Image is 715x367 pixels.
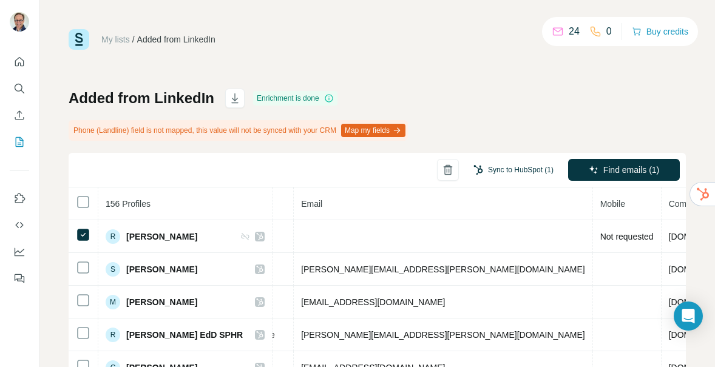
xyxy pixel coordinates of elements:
button: Sync to HubSpot (1) [465,161,562,179]
li: / [132,33,135,45]
div: R [106,229,120,244]
button: Map my fields [341,124,405,137]
div: Open Intercom Messenger [674,301,703,331]
div: Enrichment is done [253,91,337,106]
p: 24 [569,24,580,39]
p: 0 [606,24,612,39]
span: Not requested [600,232,654,241]
button: Feedback [10,268,29,289]
span: [PERSON_NAME] [126,296,197,308]
button: My lists [10,131,29,153]
span: [PERSON_NAME] [126,263,197,275]
div: S [106,262,120,277]
button: Dashboard [10,241,29,263]
button: Enrich CSV [10,104,29,126]
span: [PERSON_NAME] EdD SPHR [126,329,243,341]
span: [PERSON_NAME] [126,231,197,243]
span: Mobile [600,199,625,209]
span: Email [301,199,322,209]
img: Avatar [10,12,29,32]
span: 156 Profiles [106,199,151,209]
div: Added from LinkedIn [137,33,215,45]
h1: Added from LinkedIn [69,89,214,108]
div: R [106,328,120,342]
button: Quick start [10,51,29,73]
span: [PERSON_NAME][EMAIL_ADDRESS][PERSON_NAME][DOMAIN_NAME] [301,330,585,340]
span: Find emails (1) [603,164,660,176]
button: Buy credits [632,23,688,40]
span: [EMAIL_ADDRESS][DOMAIN_NAME] [301,297,445,307]
span: [PERSON_NAME][EMAIL_ADDRESS][PERSON_NAME][DOMAIN_NAME] [301,264,585,274]
button: Search [10,78,29,99]
button: Find emails (1) [568,159,680,181]
button: Use Surfe API [10,214,29,236]
div: M [106,295,120,309]
img: Surfe Logo [69,29,89,50]
button: Use Surfe on LinkedIn [10,187,29,209]
a: My lists [101,35,130,44]
div: Phone (Landline) field is not mapped, this value will not be synced with your CRM [69,120,408,141]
